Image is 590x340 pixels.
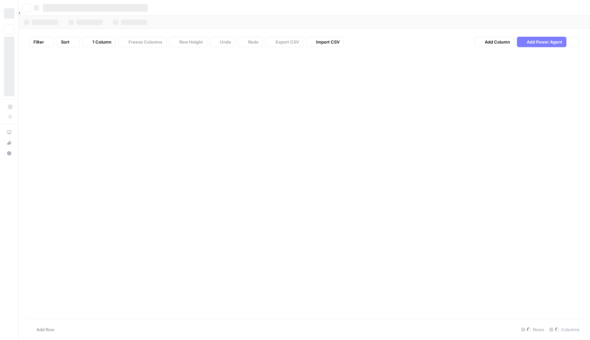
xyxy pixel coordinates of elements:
[265,37,303,47] button: Export CSV
[527,39,562,45] span: Add Power Agent
[517,37,566,47] button: Add Power Agent
[4,138,14,148] button: What's new?
[36,326,54,333] span: Add Row
[169,37,207,47] button: Row Height
[238,37,263,47] button: Redo
[29,37,54,47] button: Filter
[547,324,582,335] div: Columns
[92,39,111,45] span: 1 Column
[27,324,58,335] button: Add Row
[118,37,167,47] button: Freeze Columns
[4,148,14,159] button: Help + Support
[57,37,80,47] button: Sort
[248,39,259,45] span: Redo
[485,39,510,45] span: Add Column
[82,37,116,47] button: 1 Column
[475,37,514,47] button: Add Column
[33,39,44,45] span: Filter
[220,39,231,45] span: Undo
[316,39,340,45] span: Import CSV
[61,39,69,45] span: Sort
[4,127,14,138] a: AirOps Academy
[210,37,235,47] button: Undo
[306,37,344,47] button: Import CSV
[276,39,299,45] span: Export CSV
[519,324,547,335] div: Rows
[179,39,203,45] span: Row Height
[128,39,162,45] span: Freeze Columns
